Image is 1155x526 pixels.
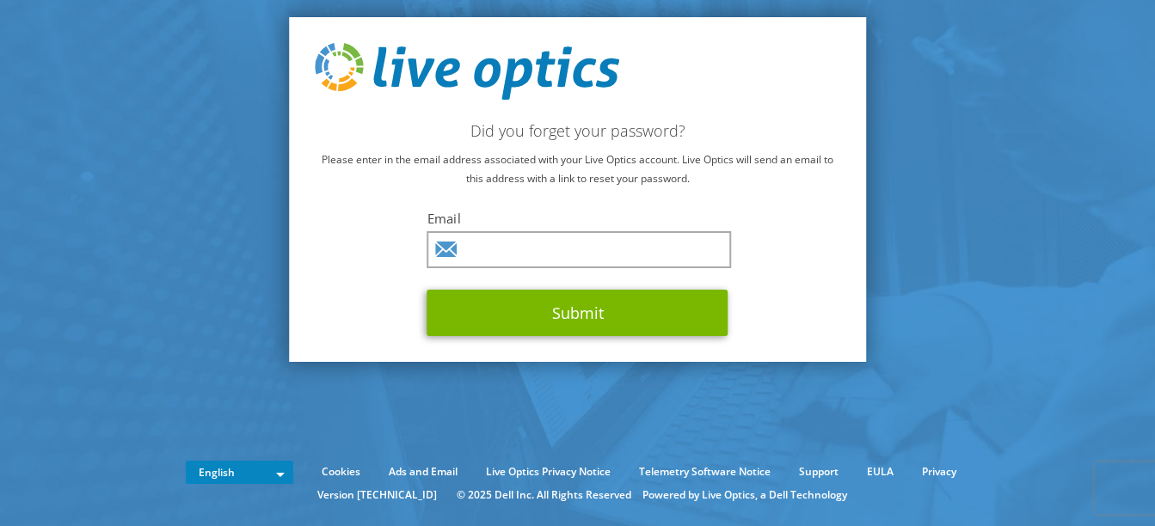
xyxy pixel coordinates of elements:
p: Please enter in the email address associated with your Live Optics account. Live Optics will send... [315,150,841,188]
a: Ads and Email [376,462,470,481]
a: Live Optics Privacy Notice [473,462,624,481]
a: Cookies [309,462,373,481]
label: Email [427,210,728,227]
li: © 2025 Dell Inc. All Rights Reserved [448,486,640,505]
button: Submit [427,290,728,336]
img: live_optics_svg.svg [315,43,619,100]
li: Version [TECHNICAL_ID] [309,486,445,505]
h2: Did you forget your password? [315,121,841,140]
a: Privacy [909,462,969,481]
a: EULA [854,462,906,481]
a: Support [786,462,851,481]
li: Powered by Live Optics, a Dell Technology [642,486,847,505]
a: Telemetry Software Notice [626,462,783,481]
